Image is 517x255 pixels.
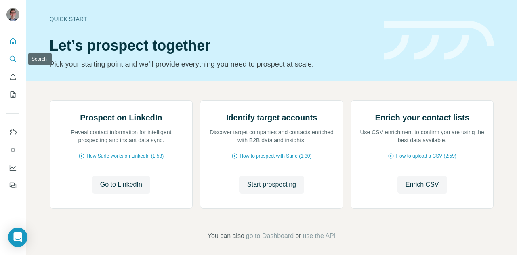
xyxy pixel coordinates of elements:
[8,228,27,247] div: Open Intercom Messenger
[80,112,162,123] h2: Prospect on LinkedIn
[86,152,164,160] span: How Surfe works on LinkedIn (1:58)
[239,176,304,194] button: Start prospecting
[384,21,494,60] img: banner
[208,231,244,241] span: You can also
[208,128,335,144] p: Discover target companies and contacts enriched with B2B data and insights.
[50,59,374,70] p: Pick your starting point and we’ll provide everything you need to prospect at scale.
[58,128,185,144] p: Reveal contact information for intelligent prospecting and instant data sync.
[6,8,19,21] img: Avatar
[6,125,19,139] button: Use Surfe on LinkedIn
[406,180,439,190] span: Enrich CSV
[6,143,19,157] button: Use Surfe API
[6,87,19,102] button: My lists
[6,52,19,66] button: Search
[396,152,456,160] span: How to upload a CSV (2:59)
[295,231,301,241] span: or
[226,112,317,123] h2: Identify target accounts
[359,128,485,144] p: Use CSV enrichment to confirm you are using the best data available.
[246,231,294,241] button: go to Dashboard
[375,112,469,123] h2: Enrich your contact lists
[240,152,311,160] span: How to prospect with Surfe (1:30)
[6,34,19,48] button: Quick start
[303,231,336,241] button: use the API
[247,180,296,190] span: Start prospecting
[6,160,19,175] button: Dashboard
[100,180,142,190] span: Go to LinkedIn
[50,15,374,23] div: Quick start
[50,38,374,54] h1: Let’s prospect together
[397,176,447,194] button: Enrich CSV
[6,70,19,84] button: Enrich CSV
[6,178,19,193] button: Feedback
[92,176,150,194] button: Go to LinkedIn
